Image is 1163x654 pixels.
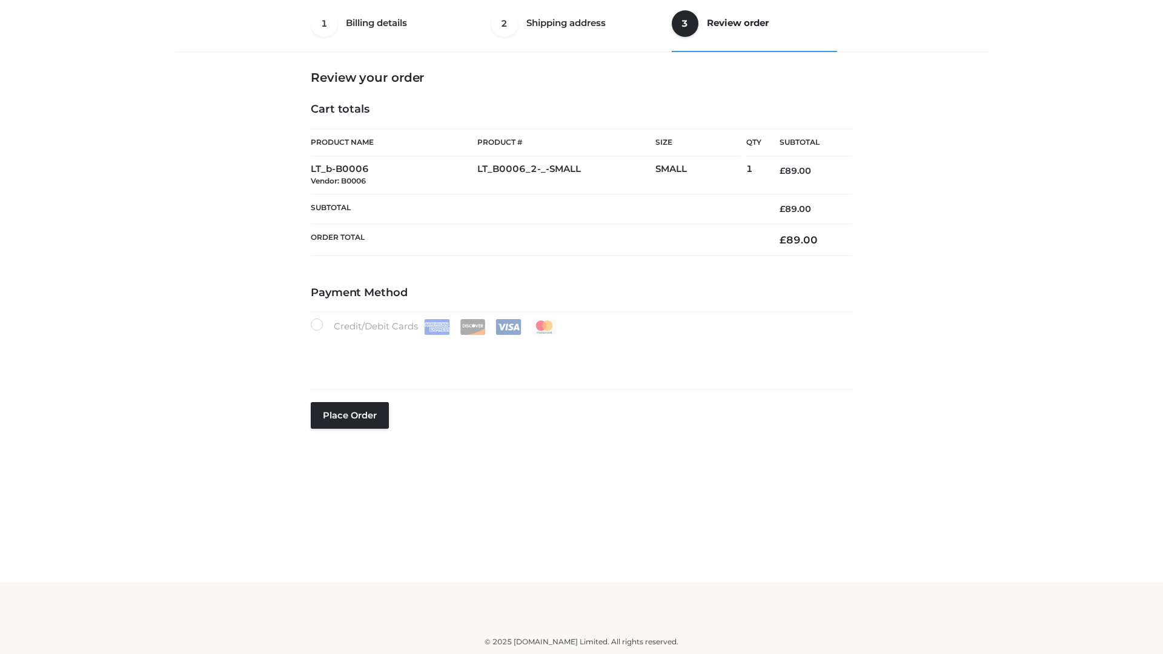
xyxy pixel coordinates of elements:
td: SMALL [655,156,746,194]
h4: Cart totals [311,103,852,116]
td: LT_b-B0006 [311,156,477,194]
th: Product Name [311,128,477,156]
img: Mastercard [531,319,557,335]
th: Product # [477,128,655,156]
label: Credit/Debit Cards [311,319,558,335]
span: £ [780,203,785,214]
div: © 2025 [DOMAIN_NAME] Limited. All rights reserved. [180,636,983,648]
span: £ [780,165,785,176]
img: Amex [424,319,450,335]
td: LT_B0006_2-_-SMALL [477,156,655,194]
th: Subtotal [761,129,852,156]
bdi: 89.00 [780,234,818,246]
th: Size [655,129,740,156]
th: Subtotal [311,194,761,223]
iframe: Secure payment input frame [308,332,850,377]
img: Discover [460,319,486,335]
bdi: 89.00 [780,203,811,214]
span: £ [780,234,786,246]
bdi: 89.00 [780,165,811,176]
button: Place order [311,402,389,429]
img: Visa [495,319,522,335]
td: 1 [746,156,761,194]
h3: Review your order [311,70,852,85]
th: Qty [746,128,761,156]
small: Vendor: B0006 [311,176,366,185]
h4: Payment Method [311,286,852,300]
th: Order Total [311,224,761,256]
